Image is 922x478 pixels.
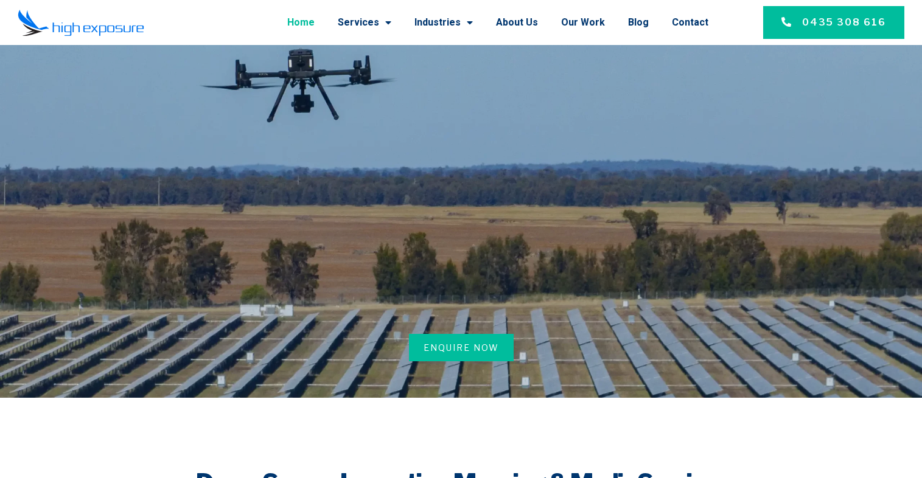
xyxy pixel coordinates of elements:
a: Our Work [561,7,605,38]
a: Services [338,7,391,38]
a: Blog [628,7,649,38]
img: Final-Logo copy [18,9,144,36]
a: Industries [414,7,473,38]
a: Contact [672,7,708,38]
nav: Menu [159,7,708,38]
a: About Us [496,7,538,38]
a: Enquire Now [409,334,514,361]
span: 0435 308 616 [802,15,886,30]
a: Home [287,7,315,38]
span: Enquire Now [424,341,499,354]
a: 0435 308 616 [763,6,904,39]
